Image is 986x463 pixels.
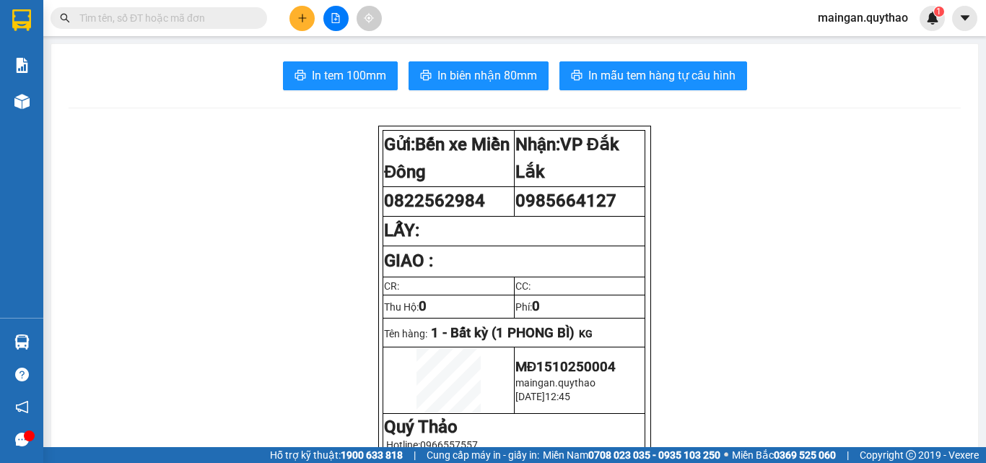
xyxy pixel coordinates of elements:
[383,295,515,318] td: Thu Hộ:
[959,12,972,25] span: caret-down
[514,277,645,295] td: CC:
[532,298,540,314] span: 0
[515,359,616,375] span: MĐ1510250004
[384,191,485,211] span: 0822562984
[514,295,645,318] td: Phí:
[934,7,944,17] sup: 1
[15,368,29,381] span: question-circle
[559,61,747,90] button: printerIn mẫu tem hàng tự cấu hình
[437,66,537,85] span: In biên nhận 80mm
[14,58,30,73] img: solution-icon
[14,334,30,350] img: warehouse-icon
[323,6,349,31] button: file-add
[341,449,403,461] strong: 1900 633 818
[806,9,920,27] span: maingan.quythao
[724,452,728,458] span: ⚪️
[936,7,941,17] span: 1
[283,61,398,90] button: printerIn tem 100mm
[384,417,458,437] strong: Quý Thảo
[295,69,306,83] span: printer
[384,134,510,182] span: Bến xe Miền Đông
[60,13,70,23] span: search
[427,447,539,463] span: Cung cấp máy in - giấy in:
[420,439,478,451] span: 0966557557
[847,447,849,463] span: |
[543,447,720,463] span: Miền Nam
[420,69,432,83] span: printer
[12,9,31,31] img: logo-vxr
[14,94,30,109] img: warehouse-icon
[364,13,374,23] span: aim
[545,391,570,402] span: 12:45
[384,134,510,182] strong: Gửi:
[79,10,250,26] input: Tìm tên, số ĐT hoặc mã đơn
[732,447,836,463] span: Miền Bắc
[906,450,916,460] span: copyright
[331,13,341,23] span: file-add
[515,191,616,211] span: 0985664127
[357,6,382,31] button: aim
[384,325,644,341] p: Tên hàng:
[386,439,478,451] span: Hotline:
[384,251,433,271] strong: GIAO :
[774,449,836,461] strong: 0369 525 060
[289,6,315,31] button: plus
[952,6,977,31] button: caret-down
[588,66,736,85] span: In mẫu tem hàng tự cấu hình
[571,69,583,83] span: printer
[383,277,515,295] td: CR:
[15,400,29,414] span: notification
[409,61,549,90] button: printerIn biên nhận 80mm
[926,12,939,25] img: icon-new-feature
[414,447,416,463] span: |
[579,328,593,339] span: KG
[312,66,386,85] span: In tem 100mm
[515,377,595,389] span: maingan.quythao
[515,134,619,182] strong: Nhận:
[515,391,545,402] span: [DATE]
[297,13,307,23] span: plus
[270,447,403,463] span: Hỗ trợ kỹ thuật:
[384,220,419,241] strong: LẤY:
[15,433,29,446] span: message
[419,298,427,314] span: 0
[515,134,619,182] span: VP Đắk Lắk
[588,449,720,461] strong: 0708 023 035 - 0935 103 250
[431,325,575,341] span: 1 - Bất kỳ (1 PHONG BÌ)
